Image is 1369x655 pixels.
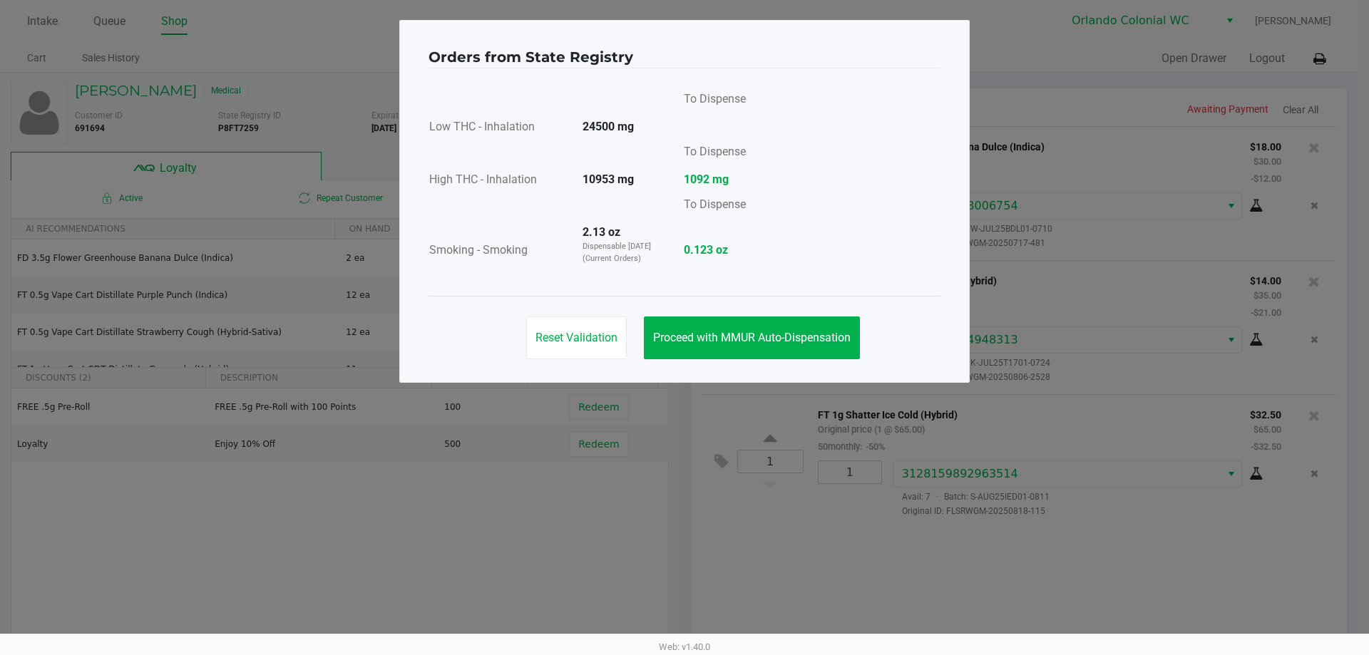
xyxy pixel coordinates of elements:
[684,242,746,259] strong: 0.123 oz
[684,171,746,188] strong: 1092 mg
[583,225,620,239] strong: 2.13 oz
[429,170,571,191] td: High THC - Inhalation
[659,641,710,652] span: Web: v1.40.0
[429,46,633,68] h4: Orders from State Registry
[644,316,860,359] button: Proceed with MMUR Auto-Dispensation
[653,331,851,344] span: Proceed with MMUR Auto-Dispensation
[526,316,627,359] button: Reset Validation
[672,138,747,170] td: To Dispense
[583,241,660,264] p: Dispensable [DATE] (Current Orders)
[583,172,634,186] strong: 10953 mg
[672,86,747,118] td: To Dispense
[535,331,617,344] span: Reset Validation
[429,118,571,138] td: Low THC - Inhalation
[583,120,634,133] strong: 24500 mg
[672,191,747,223] td: To Dispense
[429,223,571,279] td: Smoking - Smoking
